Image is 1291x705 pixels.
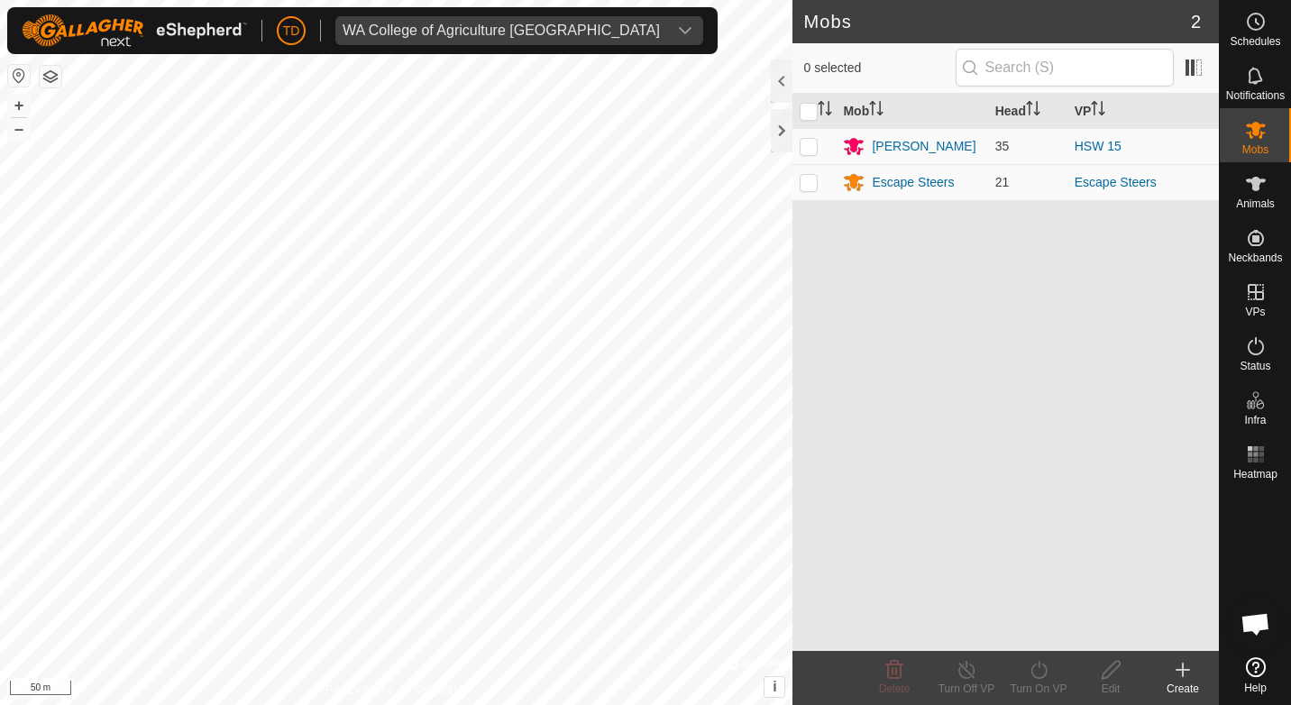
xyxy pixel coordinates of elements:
span: Help [1244,682,1267,693]
div: [PERSON_NAME] [872,137,975,156]
img: Gallagher Logo [22,14,247,47]
h2: Mobs [803,11,1190,32]
th: VP [1067,94,1219,129]
button: i [765,677,784,697]
span: 0 selected [803,59,955,78]
span: Neckbands [1228,252,1282,263]
th: Head [988,94,1067,129]
button: – [8,118,30,140]
th: Mob [836,94,987,129]
span: Heatmap [1233,469,1277,480]
span: Status [1240,361,1270,371]
a: Help [1220,650,1291,700]
button: Reset Map [8,65,30,87]
a: Escape Steers [1075,175,1157,189]
div: Turn Off VP [930,681,1003,697]
div: Turn On VP [1003,681,1075,697]
span: Delete [879,682,911,695]
span: Notifications [1226,90,1285,101]
p-sorticon: Activate to sort [869,104,884,118]
span: VPs [1245,307,1265,317]
span: 2 [1191,8,1201,35]
p-sorticon: Activate to sort [818,104,832,118]
div: Create [1147,681,1219,697]
span: TD [283,22,300,41]
button: + [8,95,30,116]
span: Animals [1236,198,1275,209]
span: Infra [1244,415,1266,426]
span: 21 [995,175,1010,189]
button: Map Layers [40,66,61,87]
span: Schedules [1230,36,1280,47]
a: HSW 15 [1075,139,1122,153]
input: Search (S) [956,49,1174,87]
div: Open chat [1229,597,1283,651]
div: WA College of Agriculture [GEOGRAPHIC_DATA] [343,23,660,38]
div: Edit [1075,681,1147,697]
span: 35 [995,139,1010,153]
span: WA College of Agriculture Denmark [335,16,667,45]
p-sorticon: Activate to sort [1026,104,1040,118]
div: dropdown trigger [667,16,703,45]
span: i [773,679,776,694]
p-sorticon: Activate to sort [1091,104,1105,118]
a: Contact Us [414,682,467,698]
div: Escape Steers [872,173,954,192]
a: Privacy Policy [325,682,393,698]
span: Mobs [1242,144,1268,155]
